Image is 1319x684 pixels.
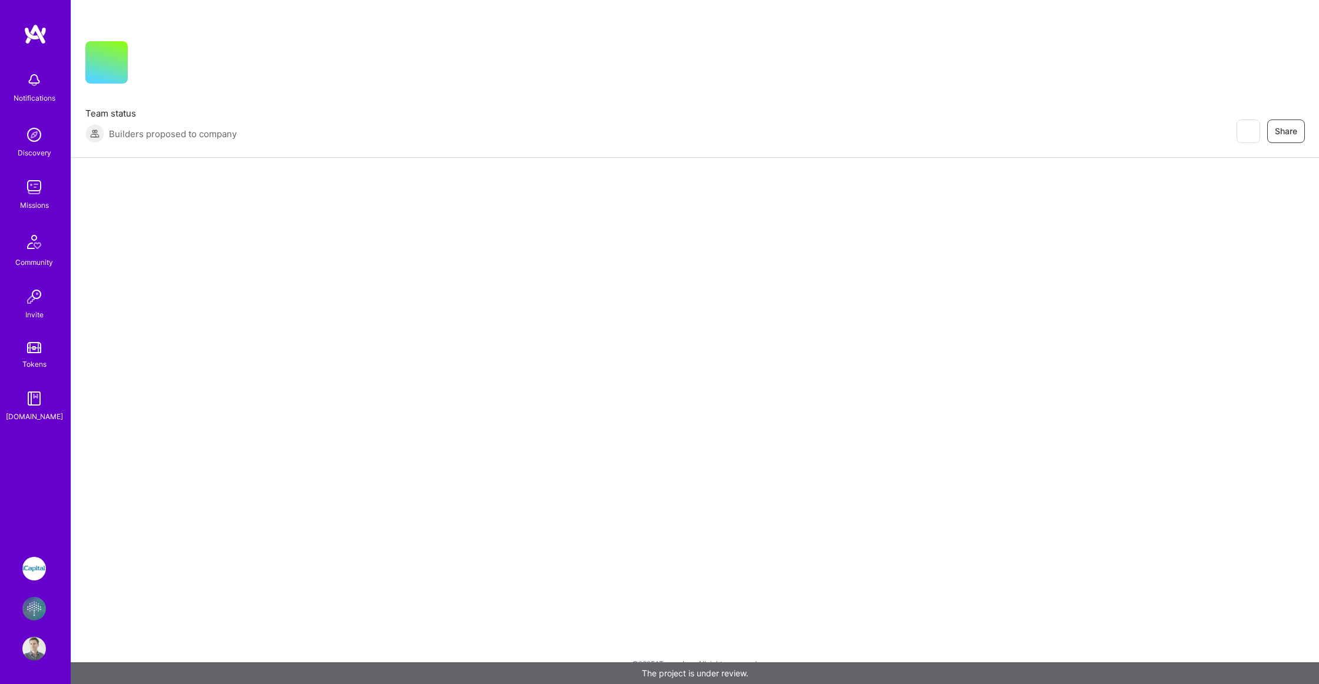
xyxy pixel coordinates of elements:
[85,107,237,119] span: Team status
[18,147,51,159] div: Discovery
[85,124,104,143] img: Builders proposed to company
[19,597,49,620] a: Flowcarbon: AI Memory Company
[71,662,1319,684] div: The project is under review.
[15,256,53,268] div: Community
[24,24,47,45] img: logo
[22,358,47,370] div: Tokens
[1243,127,1252,136] i: icon EyeClosed
[22,68,46,92] img: bell
[27,342,41,353] img: tokens
[6,410,63,423] div: [DOMAIN_NAME]
[142,60,151,69] i: icon CompanyGray
[1267,119,1305,143] button: Share
[19,637,49,660] a: User Avatar
[20,199,49,211] div: Missions
[19,557,49,580] a: iCapital: Build and maintain RESTful API
[25,308,44,321] div: Invite
[22,123,46,147] img: discovery
[20,228,48,256] img: Community
[22,175,46,199] img: teamwork
[22,387,46,410] img: guide book
[14,92,55,104] div: Notifications
[22,597,46,620] img: Flowcarbon: AI Memory Company
[109,128,237,140] span: Builders proposed to company
[1275,125,1297,137] span: Share
[22,557,46,580] img: iCapital: Build and maintain RESTful API
[22,637,46,660] img: User Avatar
[22,285,46,308] img: Invite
